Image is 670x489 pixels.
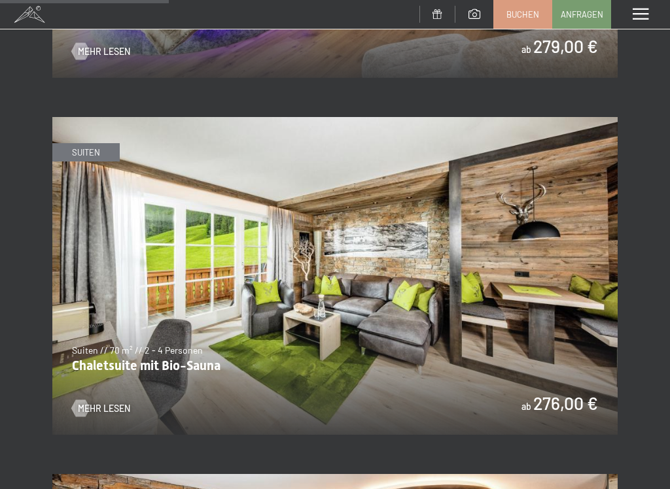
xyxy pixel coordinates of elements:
[494,1,552,28] a: Buchen
[72,45,130,58] a: Mehr Lesen
[52,475,618,482] a: Nature Suite mit Sauna
[78,402,130,415] span: Mehr Lesen
[553,1,610,28] a: Anfragen
[52,118,618,126] a: Chaletsuite mit Bio-Sauna
[561,8,603,20] span: Anfragen
[506,8,539,20] span: Buchen
[72,402,130,415] a: Mehr Lesen
[52,117,618,435] img: Chaletsuite mit Bio-Sauna
[78,45,130,58] span: Mehr Lesen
